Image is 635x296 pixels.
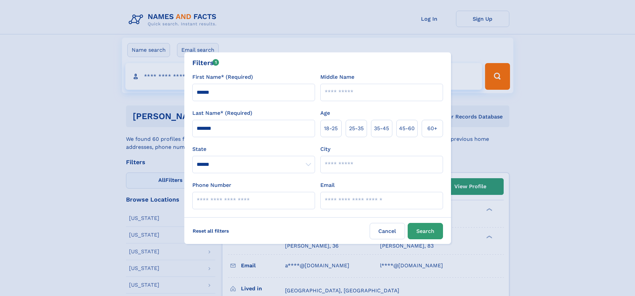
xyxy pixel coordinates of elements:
span: 35‑45 [374,124,389,132]
span: 25‑35 [349,124,364,132]
label: Middle Name [320,73,354,81]
span: 60+ [427,124,437,132]
label: City [320,145,330,153]
label: Last Name* (Required) [192,109,252,117]
button: Search [408,223,443,239]
div: Filters [192,58,219,68]
label: Email [320,181,335,189]
label: Phone Number [192,181,231,189]
label: Cancel [370,223,405,239]
label: Reset all filters [188,223,233,239]
span: 18‑25 [324,124,338,132]
label: Age [320,109,330,117]
span: 45‑60 [399,124,415,132]
label: First Name* (Required) [192,73,253,81]
label: State [192,145,315,153]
